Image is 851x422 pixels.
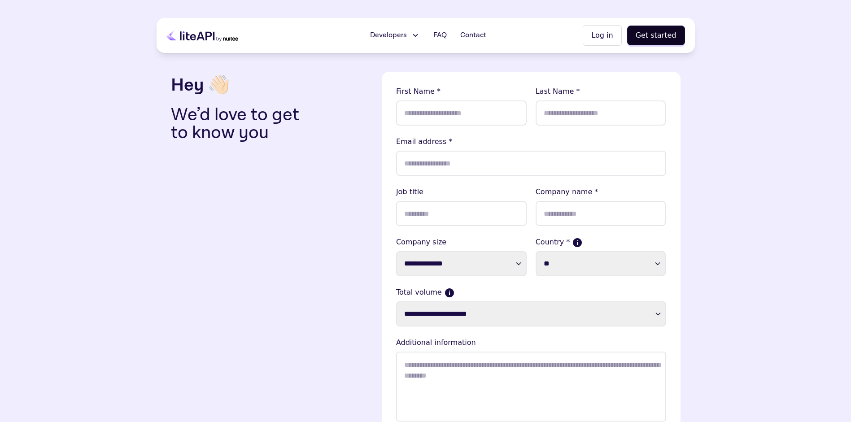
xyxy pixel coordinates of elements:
[396,237,527,248] label: Company size
[396,187,527,197] lable: Job title
[583,25,621,46] button: Log in
[536,187,666,197] lable: Company name *
[536,237,666,248] label: Country *
[171,106,314,142] p: We’d love to get to know you
[370,30,407,41] span: Developers
[460,30,486,41] span: Contact
[433,30,447,41] span: FAQ
[396,136,666,147] lable: Email address *
[396,86,527,97] lable: First Name *
[445,289,454,297] button: Current monthly volume your business makes in USD
[171,72,375,99] h3: Hey 👋🏻
[428,26,452,44] a: FAQ
[455,26,492,44] a: Contact
[573,239,581,247] button: If more than one country, please select where the majority of your sales come from.
[396,337,666,348] lable: Additional information
[396,287,666,298] label: Total volume
[536,86,666,97] lable: Last Name *
[365,26,425,44] button: Developers
[627,26,685,45] button: Get started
